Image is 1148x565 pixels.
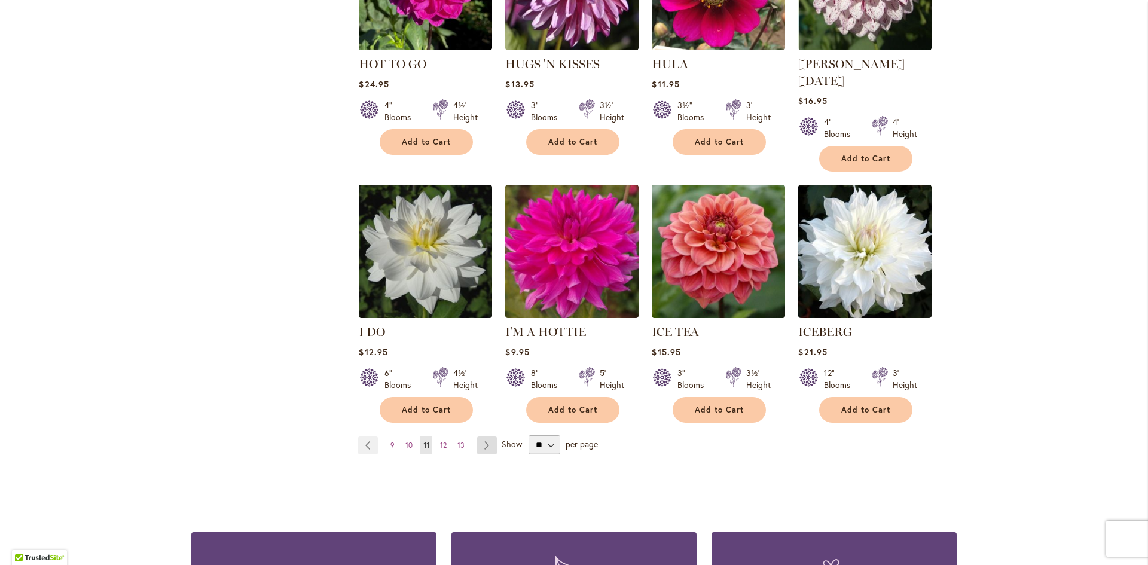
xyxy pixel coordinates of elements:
[798,41,932,53] a: HULIN'S CARNIVAL
[798,95,827,106] span: $16.95
[893,116,917,140] div: 4' Height
[652,325,699,339] a: ICE TEA
[402,405,451,415] span: Add to Cart
[652,185,785,318] img: ICE TEA
[402,436,416,454] a: 10
[652,57,688,71] a: HULA
[548,137,597,147] span: Add to Cart
[746,99,771,123] div: 3' Height
[526,397,619,423] button: Add to Cart
[359,325,385,339] a: I DO
[453,99,478,123] div: 4½' Height
[359,57,426,71] a: HOT TO GO
[505,325,586,339] a: I'M A HOTTIE
[505,309,639,320] a: I'm A Hottie
[819,397,912,423] button: Add to Cart
[390,441,395,450] span: 9
[454,436,468,454] a: 13
[652,346,680,358] span: $15.95
[677,99,711,123] div: 3½" Blooms
[359,185,492,318] img: I DO
[746,367,771,391] div: 3½' Height
[505,78,534,90] span: $13.95
[9,523,42,556] iframe: Launch Accessibility Center
[798,185,932,318] img: ICEBERG
[841,154,890,164] span: Add to Cart
[457,441,465,450] span: 13
[505,57,600,71] a: HUGS 'N KISSES
[526,129,619,155] button: Add to Cart
[673,129,766,155] button: Add to Cart
[798,346,827,358] span: $21.95
[798,309,932,320] a: ICEBERG
[359,41,492,53] a: HOT TO GO
[677,367,711,391] div: 3" Blooms
[841,405,890,415] span: Add to Cart
[652,309,785,320] a: ICE TEA
[384,367,418,391] div: 6" Blooms
[502,438,522,450] span: Show
[531,367,564,391] div: 8" Blooms
[505,185,639,318] img: I'm A Hottie
[505,346,529,358] span: $9.95
[798,57,905,88] a: [PERSON_NAME] [DATE]
[652,41,785,53] a: HULA
[893,367,917,391] div: 3' Height
[695,405,744,415] span: Add to Cart
[566,438,598,450] span: per page
[798,325,852,339] a: ICEBERG
[652,78,679,90] span: $11.95
[359,78,389,90] span: $24.95
[824,116,857,140] div: 4" Blooms
[548,405,597,415] span: Add to Cart
[440,441,447,450] span: 12
[387,436,398,454] a: 9
[384,99,418,123] div: 4" Blooms
[402,137,451,147] span: Add to Cart
[453,367,478,391] div: 4½' Height
[505,41,639,53] a: HUGS 'N KISSES
[695,137,744,147] span: Add to Cart
[819,146,912,172] button: Add to Cart
[380,397,473,423] button: Add to Cart
[600,99,624,123] div: 3½' Height
[359,346,387,358] span: $12.95
[405,441,413,450] span: 10
[824,367,857,391] div: 12" Blooms
[673,397,766,423] button: Add to Cart
[359,309,492,320] a: I DO
[531,99,564,123] div: 3" Blooms
[600,367,624,391] div: 5' Height
[380,129,473,155] button: Add to Cart
[423,441,429,450] span: 11
[437,436,450,454] a: 12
